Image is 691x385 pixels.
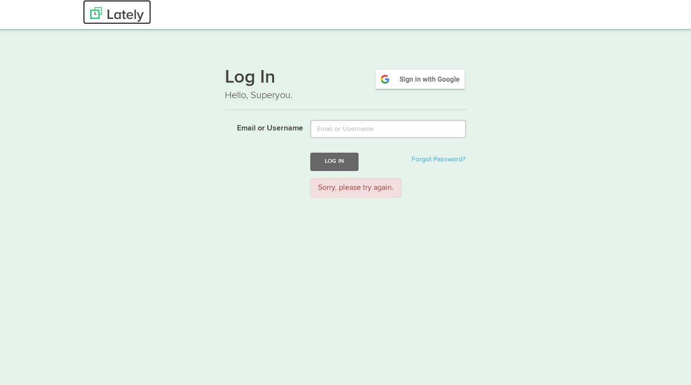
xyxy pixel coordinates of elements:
[310,120,466,138] input: Email or Username
[90,7,144,22] img: Lately
[225,88,466,102] p: Hello, Superyou.
[310,153,359,171] button: Log In
[310,178,401,198] div: Sorry, please try again.
[225,68,466,88] h1: Log In
[218,120,303,134] label: Email or Username
[412,156,465,163] a: Forgot Password?
[374,68,466,90] img: google-signin.png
